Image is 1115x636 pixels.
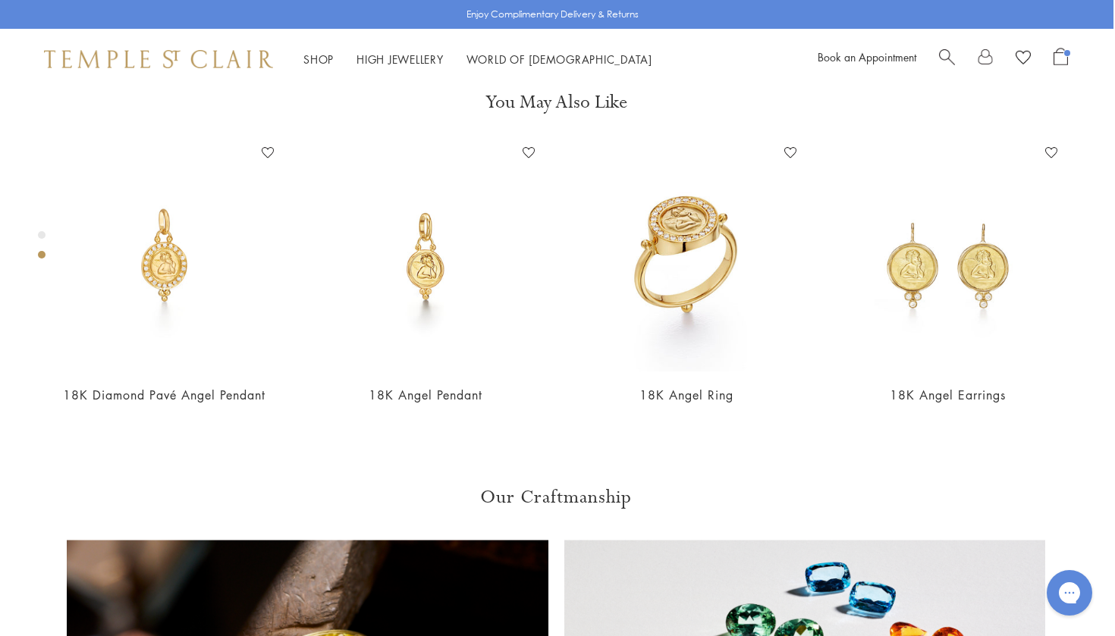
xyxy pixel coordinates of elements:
[303,52,334,67] a: ShopShop
[939,48,955,70] a: Search
[890,387,1006,403] a: 18K Angel Earrings
[818,49,916,64] a: Book an Appointment
[59,90,1053,114] h3: You May Also Like
[310,141,542,372] img: AP10-BEZGRN
[1039,565,1100,621] iframe: Gorgias live chat messenger
[369,387,482,403] a: 18K Angel Pendant
[1054,48,1068,70] a: Open Shopping Bag
[67,485,1045,509] h3: Our Craftmanship
[639,387,733,403] a: 18K Angel Ring
[49,141,280,372] img: AP10-PAVE
[63,387,265,403] a: 18K Diamond Pavé Angel Pendant
[571,141,802,372] img: AR8-PAVE
[1016,48,1031,70] a: View Wishlist
[303,50,652,69] nav: Main navigation
[356,52,444,67] a: High JewelleryHigh Jewellery
[466,52,652,67] a: World of [DEMOGRAPHIC_DATA]World of [DEMOGRAPHIC_DATA]
[44,50,273,68] img: Temple St. Clair
[466,7,639,22] p: Enjoy Complimentary Delivery & Returns
[833,141,1064,372] img: 18K Angel Earrings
